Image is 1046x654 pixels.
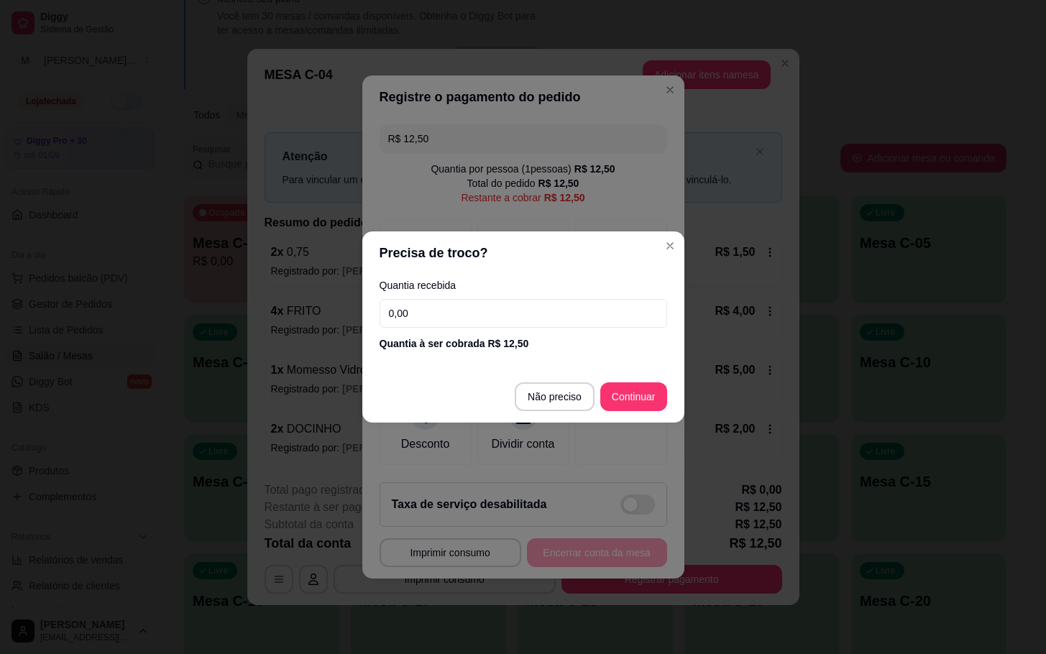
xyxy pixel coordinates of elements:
header: Precisa de troco? [362,231,684,275]
button: Close [659,234,682,257]
button: Não preciso [515,382,595,411]
label: Quantia recebida [380,280,667,290]
div: Quantia à ser cobrada R$ 12,50 [380,336,667,351]
button: Continuar [600,382,667,411]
